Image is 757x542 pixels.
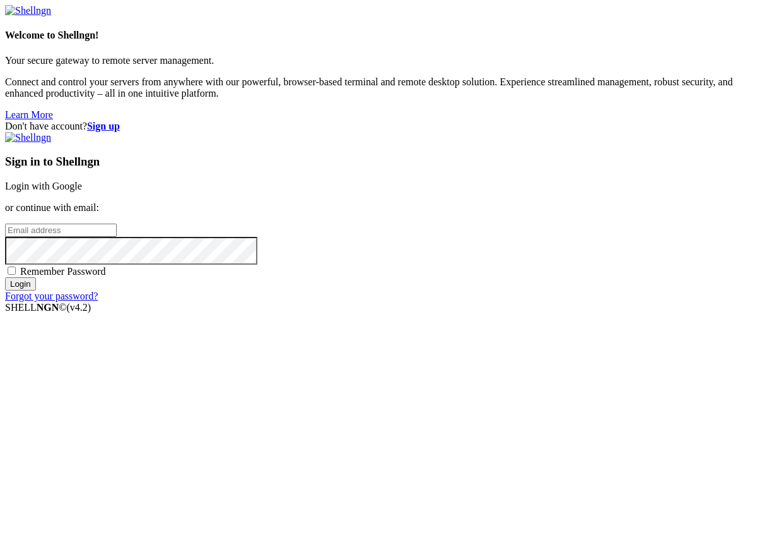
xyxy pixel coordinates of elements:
[5,302,91,313] span: SHELL ©
[5,202,752,214] p: or continue with email:
[5,30,752,41] h4: Welcome to Shellngn!
[67,302,91,313] span: 4.2.0
[5,132,51,143] img: Shellngn
[5,291,98,301] a: Forgot your password?
[5,121,752,132] div: Don't have account?
[5,5,51,16] img: Shellngn
[37,302,59,313] b: NGN
[5,277,36,291] input: Login
[5,109,53,120] a: Learn More
[87,121,120,131] a: Sign up
[5,55,752,66] p: Your secure gateway to remote server management.
[5,224,117,237] input: Email address
[5,76,752,99] p: Connect and control your servers from anywhere with our powerful, browser-based terminal and remo...
[8,267,16,275] input: Remember Password
[5,155,752,169] h3: Sign in to Shellngn
[5,181,82,191] a: Login with Google
[20,266,106,277] span: Remember Password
